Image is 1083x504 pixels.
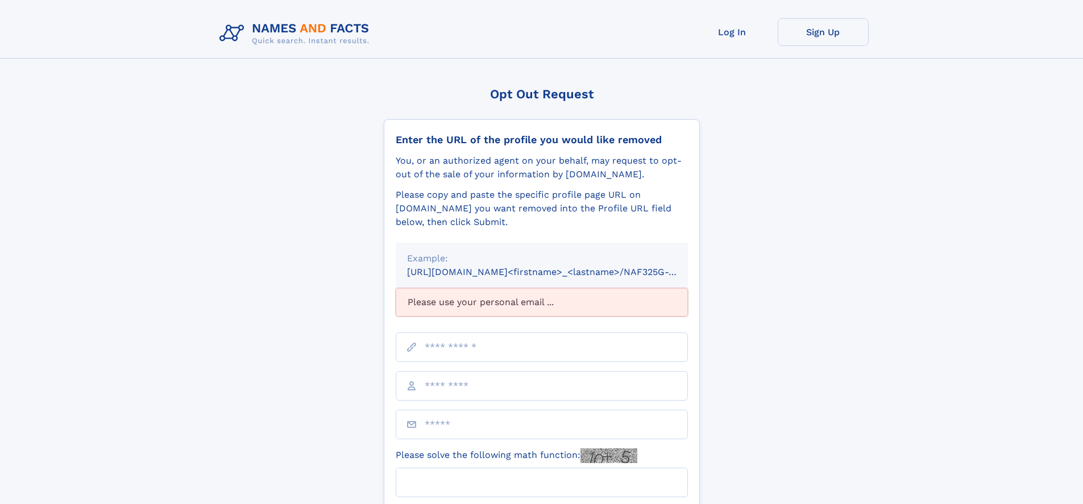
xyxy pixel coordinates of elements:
img: Logo Names and Facts [215,18,379,49]
a: Log In [687,18,778,46]
a: Sign Up [778,18,869,46]
div: Enter the URL of the profile you would like removed [396,134,688,146]
div: Opt Out Request [384,87,700,101]
label: Please solve the following math function: [396,448,637,463]
div: You, or an authorized agent on your behalf, may request to opt-out of the sale of your informatio... [396,154,688,181]
div: Please copy and paste the specific profile page URL on [DOMAIN_NAME] you want removed into the Pr... [396,188,688,229]
div: Example: [407,252,677,265]
div: Please use your personal email ... [396,288,688,316]
small: [URL][DOMAIN_NAME]<firstname>_<lastname>/NAF325G-xxxxxxxx [407,266,709,277]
